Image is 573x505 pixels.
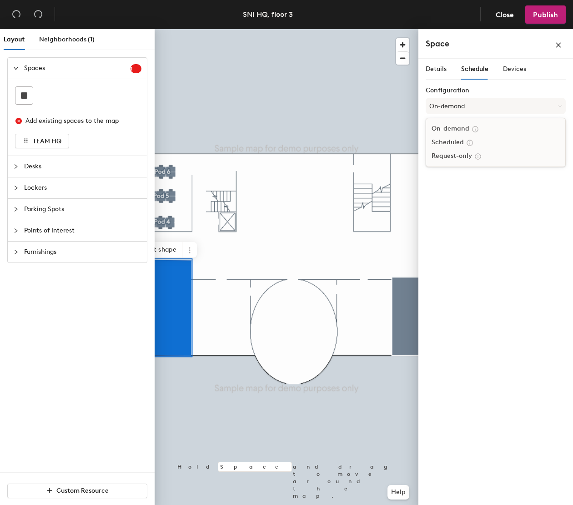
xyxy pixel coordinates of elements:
[24,58,131,79] span: Spaces
[13,185,19,191] span: collapsed
[7,484,147,498] button: Custom Resource
[426,98,566,114] button: On-demand
[426,65,447,73] span: Details
[24,156,141,177] span: Desks
[24,177,141,198] span: Lockers
[15,118,22,124] span: close-circle
[13,228,19,233] span: collapsed
[426,136,565,149] div: Scheduled
[387,485,409,500] button: Help
[7,5,25,24] button: Undo (⌘ + Z)
[533,10,558,19] span: Publish
[24,220,141,241] span: Points of Interest
[12,10,21,19] span: undo
[4,35,25,43] span: Layout
[25,116,134,126] div: Add existing spaces to the map
[243,9,293,20] div: SNI HQ, floor 3
[13,207,19,212] span: collapsed
[24,199,141,220] span: Parking Spots
[13,249,19,255] span: collapsed
[525,5,566,24] button: Publish
[426,87,566,94] label: Configuration
[426,149,565,163] div: Request-only
[131,64,141,73] sup: 1
[139,242,182,258] span: Edit shape
[496,10,514,19] span: Close
[131,66,141,72] span: 1
[503,65,526,73] span: Devices
[29,5,47,24] button: Redo (⌘ + ⇧ + Z)
[426,122,565,136] div: On-demand
[13,164,19,169] span: collapsed
[39,35,95,43] span: Neighborhoods (1)
[461,65,488,73] span: Schedule
[488,5,522,24] button: Close
[426,38,449,50] h4: Space
[24,242,141,263] span: Furnishings
[33,137,61,145] span: TEAM HQ
[15,134,69,148] button: TEAM HQ
[13,66,19,71] span: expanded
[555,42,562,48] span: close
[56,487,109,495] span: Custom Resource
